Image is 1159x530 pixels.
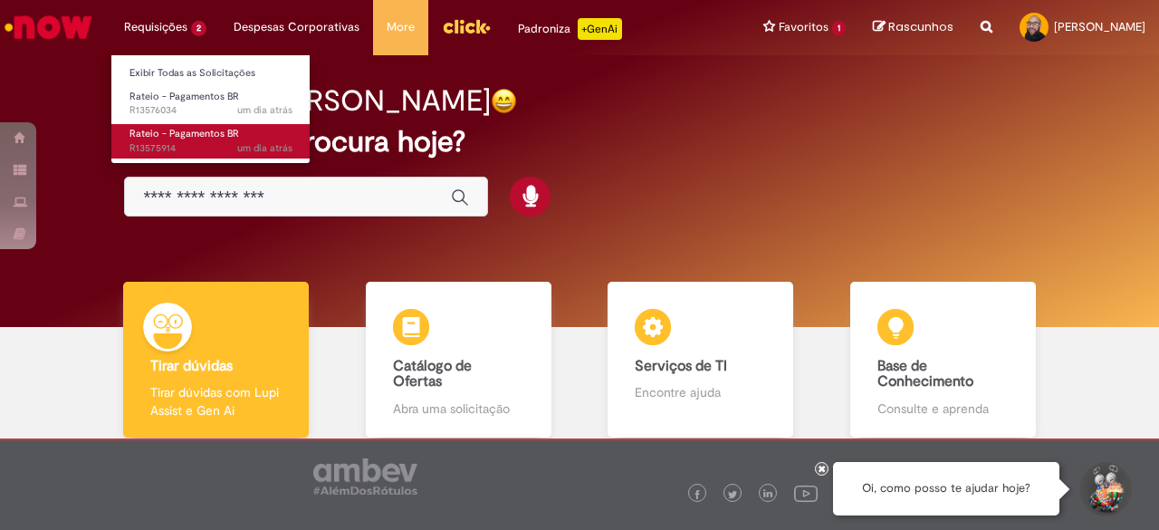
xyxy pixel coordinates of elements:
a: Tirar dúvidas Tirar dúvidas com Lupi Assist e Gen Ai [95,282,338,438]
b: Catálogo de Ofertas [393,357,472,391]
div: Oi, como posso te ajudar hoje? [833,462,1059,516]
span: Rateio - Pagamentos BR [129,90,239,103]
time: 29/09/2025 10:55:31 [237,141,292,155]
img: logo_footer_linkedin.png [763,489,772,500]
a: Rascunhos [873,19,953,36]
button: Iniciar Conversa de Suporte [1078,462,1132,516]
span: Rateio - Pagamentos BR [129,127,239,140]
span: R13575914 [129,141,292,156]
span: 2 [191,21,206,36]
span: More [387,18,415,36]
p: Abra uma solicitação [393,400,524,418]
span: 1 [832,21,846,36]
ul: Requisições [110,54,311,164]
a: Exibir Todas as Solicitações [111,63,311,83]
p: Consulte e aprenda [877,400,1009,418]
h2: O que você procura hoje? [124,126,1034,158]
b: Base de Conhecimento [877,357,973,391]
a: Aberto R13575914 : Rateio - Pagamentos BR [111,124,311,158]
div: Padroniza [518,18,622,40]
a: Catálogo de Ofertas Abra uma solicitação [338,282,580,438]
img: click_logo_yellow_360x200.png [442,13,491,40]
span: Favoritos [779,18,829,36]
p: +GenAi [578,18,622,40]
img: logo_footer_youtube.png [794,481,818,505]
a: Serviços de TI Encontre ajuda [579,282,822,438]
span: [PERSON_NAME] [1054,19,1145,34]
b: Serviços de TI [635,357,727,375]
span: Despesas Corporativas [234,18,359,36]
p: Tirar dúvidas com Lupi Assist e Gen Ai [150,383,282,419]
span: Requisições [124,18,187,36]
b: Tirar dúvidas [150,357,233,375]
a: Base de Conhecimento Consulte e aprenda [822,282,1065,438]
p: Encontre ajuda [635,383,766,401]
span: um dia atrás [237,103,292,117]
span: um dia atrás [237,141,292,155]
span: Rascunhos [888,18,953,35]
img: logo_footer_twitter.png [728,490,737,499]
span: R13576034 [129,103,292,118]
img: ServiceNow [2,9,95,45]
a: Aberto R13576034 : Rateio - Pagamentos BR [111,87,311,120]
img: logo_footer_ambev_rotulo_gray.png [313,458,417,495]
img: happy-face.png [491,88,517,114]
img: logo_footer_facebook.png [693,490,702,499]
